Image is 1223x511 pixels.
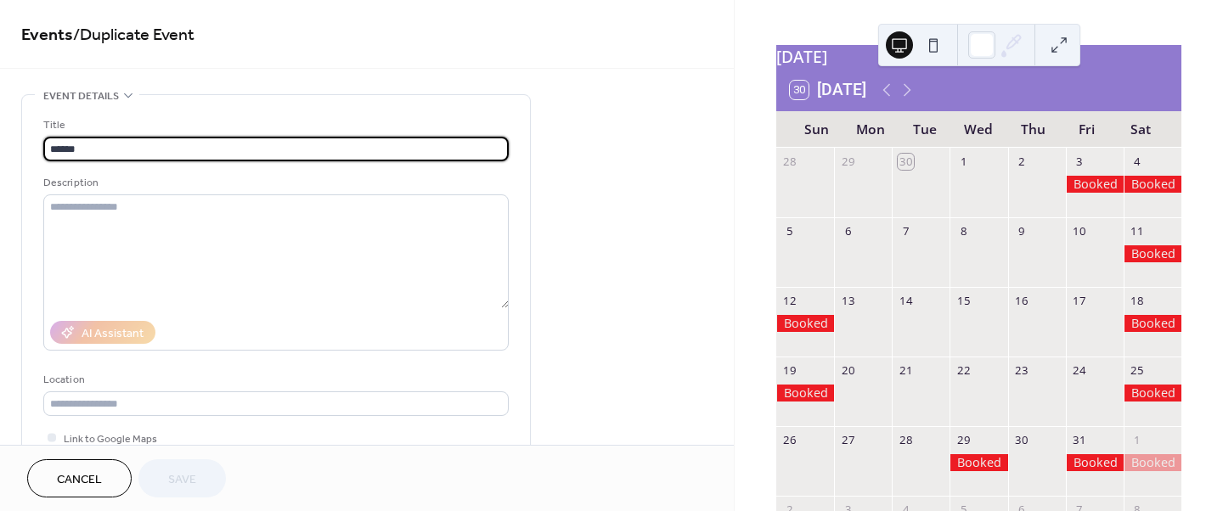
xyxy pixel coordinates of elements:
div: 4 [1130,154,1145,169]
div: Location [43,371,505,389]
span: Event details [43,87,119,105]
div: Booked [776,315,834,332]
div: Fri [1060,111,1114,148]
div: 12 [782,293,797,308]
div: Wed [952,111,1006,148]
span: / Duplicate Event [73,19,194,52]
div: 22 [956,362,972,378]
div: 19 [782,362,797,378]
div: 30 [898,154,913,169]
div: Booked [1124,315,1181,332]
div: 24 [1072,362,1087,378]
div: [DATE] [776,45,1181,70]
div: 25 [1130,362,1145,378]
div: 29 [840,154,855,169]
div: 17 [1072,293,1087,308]
div: 18 [1130,293,1145,308]
div: Title [43,116,505,134]
div: 28 [898,433,913,448]
div: Booked [1066,454,1124,471]
div: 29 [956,433,972,448]
div: 1 [1130,433,1145,448]
div: 2 [1014,154,1029,169]
div: Thu [1006,111,1060,148]
div: 14 [898,293,913,308]
div: Tue [898,111,952,148]
div: Booked [950,454,1007,471]
div: 23 [1014,362,1029,378]
div: Mon [844,111,899,148]
div: 7 [898,223,913,239]
div: Sat [1113,111,1168,148]
span: Link to Google Maps [64,430,157,448]
div: 16 [1014,293,1029,308]
div: 28 [782,154,797,169]
div: 20 [840,362,855,378]
div: 5 [782,223,797,239]
div: 30 [1014,433,1029,448]
div: 6 [840,223,855,239]
div: 13 [840,293,855,308]
div: Booked [1124,385,1181,401]
div: 10 [1072,223,1087,239]
span: Cancel [57,471,102,489]
div: 31 [1072,433,1087,448]
div: 15 [956,293,972,308]
div: 26 [782,433,797,448]
div: Booked [1124,176,1181,193]
div: Booked [776,385,834,401]
div: Booked [1066,176,1124,193]
div: 21 [898,362,913,378]
a: Events [21,19,73,52]
div: 11 [1130,223,1145,239]
div: Booked [1124,245,1181,262]
div: 1 [956,154,972,169]
div: 8 [956,223,972,239]
div: 27 [840,433,855,448]
div: Sun [790,111,844,148]
button: 30[DATE] [784,76,872,104]
div: Booked [1124,454,1181,471]
div: 3 [1072,154,1087,169]
button: Cancel [27,459,132,497]
div: 9 [1014,223,1029,239]
div: Description [43,174,505,192]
